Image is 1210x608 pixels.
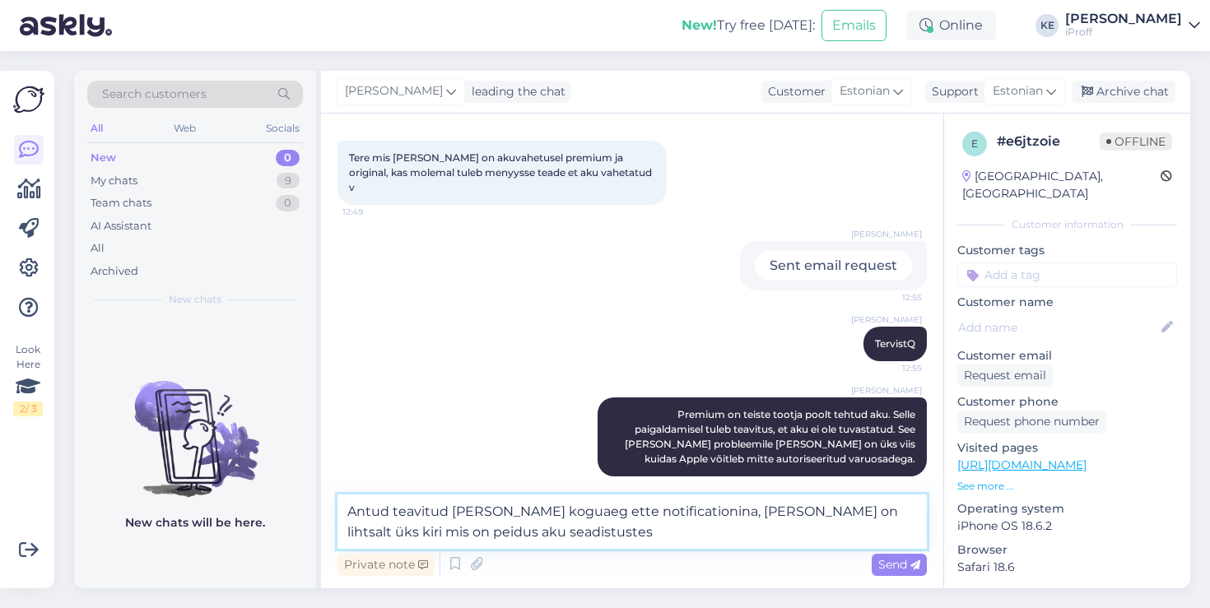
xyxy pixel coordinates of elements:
p: Customer phone [957,393,1177,411]
div: 9 [277,173,300,189]
div: KE [1035,14,1059,37]
div: iProff [1065,26,1182,39]
p: Operating system [957,500,1177,517]
div: Look Here [13,342,43,416]
span: [PERSON_NAME] [851,313,922,326]
span: New chats [169,292,221,307]
div: Try free [DATE]: [682,16,815,35]
div: AI Assistant [91,218,151,234]
span: [PERSON_NAME] [345,82,443,100]
p: See more ... [957,479,1177,494]
p: Browser [957,541,1177,559]
p: Visited pages [957,439,1177,457]
p: Customer name [957,294,1177,311]
span: Offline [1100,132,1172,151]
div: 0 [276,195,300,211]
input: Add name [958,318,1158,336]
button: Emails [821,10,887,41]
b: New! [682,17,717,33]
div: 2 / 3 [13,401,43,416]
div: Archive chat [1072,81,1175,103]
div: Web [170,118,199,139]
div: All [87,118,106,139]
span: Estonian [840,82,890,100]
div: Archived [91,263,138,280]
div: New [91,150,116,166]
span: Tere mis [PERSON_NAME] on akuvahetusel premium ja original, kas molemal tuleb menyysse teade et a... [349,151,654,193]
span: Search customers [102,86,207,103]
div: Sent email request [755,251,912,281]
div: Request phone number [957,411,1106,433]
span: Premium on teiste tootja poolt tehtud aku. Selle paigaldamisel tuleb teavitus, et aku ei ole tuva... [625,408,918,465]
div: # e6jtzoie [997,132,1100,151]
div: All [91,240,105,257]
div: My chats [91,173,137,189]
span: 12:55 [860,291,922,304]
img: Askly Logo [13,84,44,115]
p: Customer email [957,347,1177,364]
span: 12:55 [860,362,922,374]
a: [PERSON_NAME]iProff [1065,12,1200,39]
p: Safari 18.6 [957,559,1177,576]
div: leading the chat [465,83,565,100]
div: Request email [957,364,1053,387]
span: 12:49 [342,206,404,218]
div: Online [906,11,996,40]
div: Private note [337,554,435,576]
div: Customer information [957,217,1177,232]
div: 0 [276,150,300,166]
span: 12:56 [860,477,922,490]
a: [URL][DOMAIN_NAME] [957,457,1087,472]
input: Add a tag [957,262,1177,287]
p: Customer tags [957,242,1177,259]
span: Send [878,557,920,572]
div: [GEOGRAPHIC_DATA], [GEOGRAPHIC_DATA] [962,168,1161,202]
p: iPhone OS 18.6.2 [957,517,1177,535]
div: [PERSON_NAME] [1065,12,1182,26]
span: [PERSON_NAME] [851,228,922,240]
span: Estonian [993,82,1043,100]
textarea: Antud teavitud [PERSON_NAME] koguaeg ette notificationina, [PERSON_NAME] on lihtsalt üks kiri mis... [337,494,927,549]
div: Team chats [91,195,151,211]
span: TervistQ [875,337,915,350]
div: Support [925,83,979,100]
p: New chats will be here. [125,514,265,531]
span: e [971,137,978,150]
div: Customer [761,83,826,100]
div: Socials [263,118,303,139]
img: No chats [74,351,316,499]
span: [PERSON_NAME] [851,384,922,397]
